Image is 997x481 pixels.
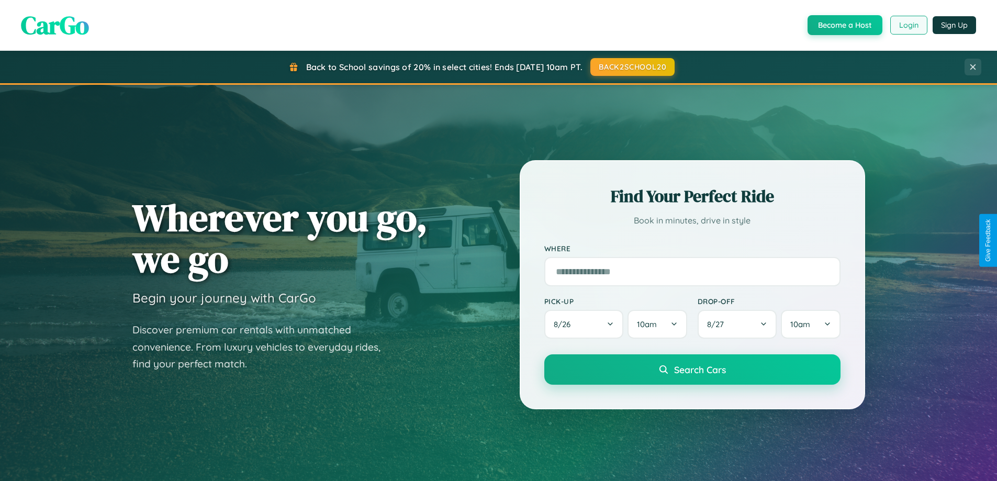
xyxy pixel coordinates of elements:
button: 8/26 [544,310,624,339]
button: 10am [628,310,687,339]
button: 10am [781,310,840,339]
label: Where [544,244,841,253]
h1: Wherever you go, we go [132,197,428,279]
span: CarGo [21,8,89,42]
label: Pick-up [544,297,687,306]
label: Drop-off [698,297,841,306]
h3: Begin your journey with CarGo [132,290,316,306]
span: Back to School savings of 20% in select cities! Ends [DATE] 10am PT. [306,62,582,72]
h2: Find Your Perfect Ride [544,185,841,208]
span: 8 / 26 [554,319,576,329]
span: 10am [637,319,657,329]
button: 8/27 [698,310,777,339]
div: Give Feedback [984,219,992,262]
button: Become a Host [808,15,882,35]
p: Book in minutes, drive in style [544,213,841,228]
span: 10am [790,319,810,329]
span: 8 / 27 [707,319,729,329]
p: Discover premium car rentals with unmatched convenience. From luxury vehicles to everyday rides, ... [132,321,394,373]
button: Search Cars [544,354,841,385]
button: Sign Up [933,16,976,34]
button: BACK2SCHOOL20 [590,58,675,76]
span: Search Cars [674,364,726,375]
button: Login [890,16,927,35]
